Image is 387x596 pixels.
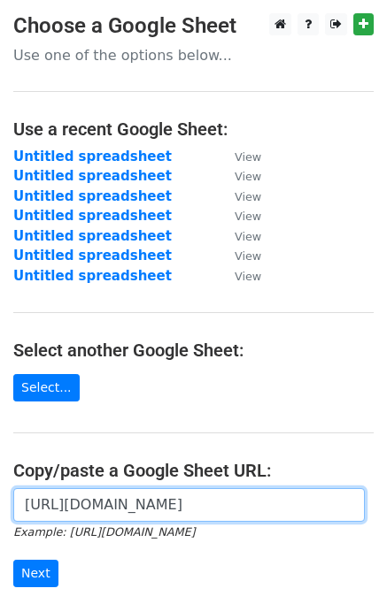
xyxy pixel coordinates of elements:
a: Untitled spreadsheet [13,208,172,224]
a: Untitled spreadsheet [13,168,172,184]
a: View [217,268,261,284]
small: View [235,249,261,263]
input: Paste your Google Sheet URL here [13,488,365,522]
a: View [217,149,261,164]
h4: Use a recent Google Sheet: [13,118,374,140]
a: View [217,168,261,184]
small: View [235,270,261,283]
a: View [217,188,261,204]
h3: Choose a Google Sheet [13,13,374,39]
a: View [217,228,261,244]
small: View [235,230,261,243]
p: Use one of the options below... [13,46,374,65]
small: Example: [URL][DOMAIN_NAME] [13,525,195,539]
h4: Select another Google Sheet: [13,340,374,361]
small: View [235,210,261,223]
input: Next [13,560,58,587]
a: Untitled spreadsheet [13,268,172,284]
small: View [235,190,261,203]
a: View [217,208,261,224]
small: View [235,150,261,164]
a: Untitled spreadsheet [13,248,172,264]
a: Untitled spreadsheet [13,149,172,164]
h4: Copy/paste a Google Sheet URL: [13,460,374,481]
a: View [217,248,261,264]
a: Untitled spreadsheet [13,188,172,204]
a: Select... [13,374,80,401]
small: View [235,170,261,183]
a: Untitled spreadsheet [13,228,172,244]
iframe: Chat Widget [298,511,387,596]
